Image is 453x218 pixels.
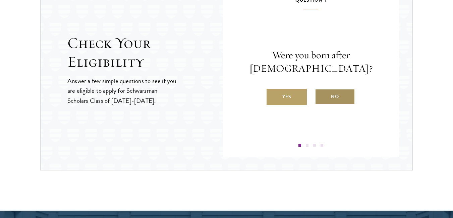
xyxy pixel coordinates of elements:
h2: Check Your Eligibility [67,34,223,71]
label: No [315,89,355,105]
label: Yes [267,89,307,105]
p: Answer a few simple questions to see if you are eligible to apply for Schwarzman Scholars Class o... [67,76,177,105]
p: Were you born after [DEMOGRAPHIC_DATA]? [243,49,379,75]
